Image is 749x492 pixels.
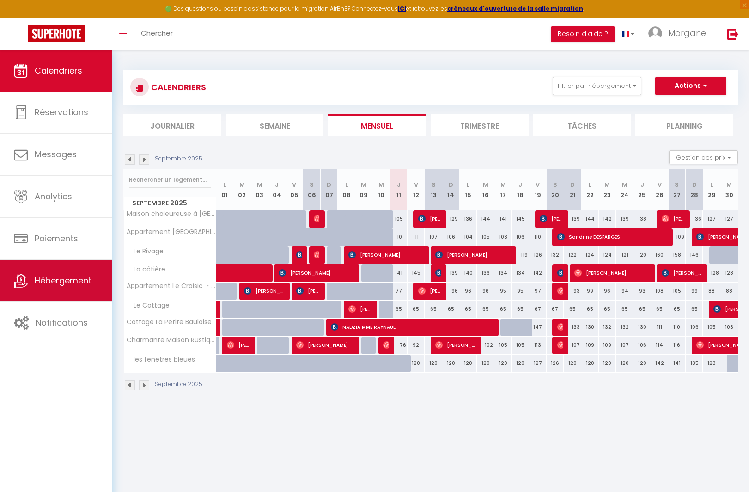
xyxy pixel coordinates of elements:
th: 04 [268,169,286,210]
div: 119 [512,246,529,264]
abbr: D [449,180,453,189]
div: 106 [633,337,651,354]
div: 134 [512,264,529,282]
abbr: J [518,180,522,189]
div: 65 [633,301,651,318]
th: 10 [372,169,390,210]
abbr: M [726,180,732,189]
span: [PERSON_NAME] [314,210,320,228]
th: 05 [286,169,303,210]
abbr: M [361,180,366,189]
span: Maison chaleureuse à [GEOGRAPHIC_DATA] [125,210,218,217]
span: [PERSON_NAME] [540,210,563,228]
span: Appartement [GEOGRAPHIC_DATA] [125,228,218,235]
div: 65 [581,301,599,318]
th: 29 [703,169,720,210]
abbr: M [604,180,610,189]
div: 95 [512,283,529,300]
input: Rechercher un logement... [129,172,211,188]
li: Trimestre [431,114,529,136]
span: [PERSON_NAME] [662,210,685,228]
a: créneaux d'ouverture de la salle migration [447,5,583,12]
div: 134 [494,264,512,282]
div: 110 [668,319,686,336]
span: Sandrine DESFARGES [557,228,669,246]
abbr: S [432,180,436,189]
abbr: M [500,180,506,189]
div: 114 [651,337,669,354]
span: Septembre 2025 [124,197,216,210]
div: 120 [425,355,442,372]
div: 120 [408,355,425,372]
div: 136 [459,210,477,228]
abbr: M [483,180,488,189]
th: 14 [442,169,460,210]
div: 126 [547,355,564,372]
div: 65 [425,301,442,318]
div: 96 [442,283,460,300]
span: Appartement Le Croisic ・L'Océan・ [125,283,218,289]
div: 127 [703,210,720,228]
th: 22 [581,169,599,210]
img: ... [648,26,662,40]
div: 107 [425,228,442,246]
div: 120 [494,355,512,372]
th: 02 [233,169,251,210]
span: Lancelot Noc [557,318,563,336]
div: 93 [633,283,651,300]
div: 120 [512,355,529,372]
div: 120 [459,355,477,372]
th: 07 [320,169,338,210]
iframe: Chat [710,450,742,485]
abbr: L [710,180,713,189]
div: 96 [599,283,616,300]
span: Cottage La Petite Bauloise [125,319,212,326]
div: 105 [494,337,512,354]
div: 136 [477,264,494,282]
abbr: L [345,180,348,189]
span: les fenetres bleues [125,355,197,365]
div: 65 [686,301,703,318]
span: [PERSON_NAME] [348,246,425,264]
span: Hébergement [35,275,91,286]
div: 111 [651,319,669,336]
div: 144 [477,210,494,228]
button: Filtrer par hébergement [553,77,641,95]
abbr: V [536,180,540,189]
div: 65 [668,301,686,318]
div: 93 [564,283,581,300]
div: 110 [529,228,547,246]
th: 16 [477,169,494,210]
div: 140 [459,264,477,282]
div: 122 [564,246,581,264]
div: 147 [529,319,547,336]
abbr: M [622,180,627,189]
span: Notifications [36,317,88,328]
div: 124 [599,246,616,264]
div: 126 [529,246,547,264]
div: 76 [390,337,408,354]
abbr: J [397,180,401,189]
div: 113 [529,337,547,354]
abbr: V [292,180,296,189]
th: 15 [459,169,477,210]
span: Charmante Maison Rustique - [GEOGRAPHIC_DATA] [125,337,218,344]
abbr: S [310,180,314,189]
div: 65 [616,301,633,318]
div: 105 [477,228,494,246]
button: Gestion des prix [669,150,738,164]
a: ICI [398,5,406,12]
button: Besoin d'aide ? [551,26,615,42]
span: NADZIA MME RAYNAUD [331,318,495,336]
th: 11 [390,169,408,210]
div: 130 [581,319,599,336]
div: 141 [668,355,686,372]
abbr: D [570,180,575,189]
th: 18 [512,169,529,210]
div: 120 [564,355,581,372]
abbr: L [223,180,226,189]
a: ... Morgane [641,18,718,50]
div: 139 [616,210,633,228]
th: 20 [547,169,564,210]
th: 26 [651,169,669,210]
